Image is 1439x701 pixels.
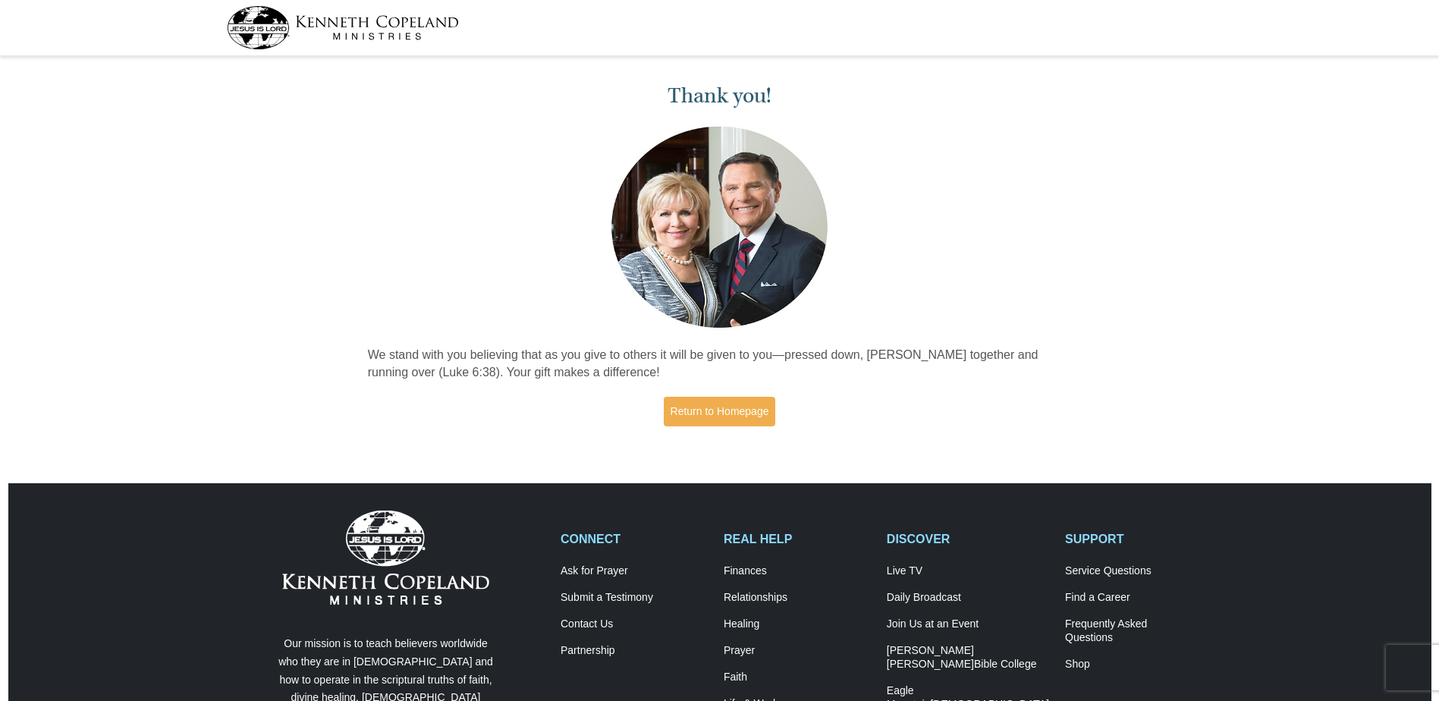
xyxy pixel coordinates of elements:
a: Shop [1065,658,1212,671]
a: Ask for Prayer [561,564,708,578]
h2: REAL HELP [724,532,871,546]
a: Partnership [561,644,708,658]
a: Frequently AskedQuestions [1065,618,1212,645]
a: Daily Broadcast [887,591,1049,605]
a: Live TV [887,564,1049,578]
a: Service Questions [1065,564,1212,578]
img: Kenneth and Gloria [608,123,831,332]
a: Join Us at an Event [887,618,1049,631]
a: Submit a Testimony [561,591,708,605]
h1: Thank you! [368,83,1072,108]
a: Finances [724,564,871,578]
span: Bible College [974,658,1037,670]
a: Find a Career [1065,591,1212,605]
h2: DISCOVER [887,532,1049,546]
a: Prayer [724,644,871,658]
img: kcm-header-logo.svg [227,6,459,49]
h2: SUPPORT [1065,532,1212,546]
img: Kenneth Copeland Ministries [282,511,489,605]
a: [PERSON_NAME] [PERSON_NAME]Bible College [887,644,1049,671]
a: Healing [724,618,871,631]
p: We stand with you believing that as you give to others it will be given to you—pressed down, [PER... [368,347,1072,382]
a: Faith [724,671,871,684]
a: Contact Us [561,618,708,631]
h2: CONNECT [561,532,708,546]
a: Return to Homepage [664,397,776,426]
a: Relationships [724,591,871,605]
